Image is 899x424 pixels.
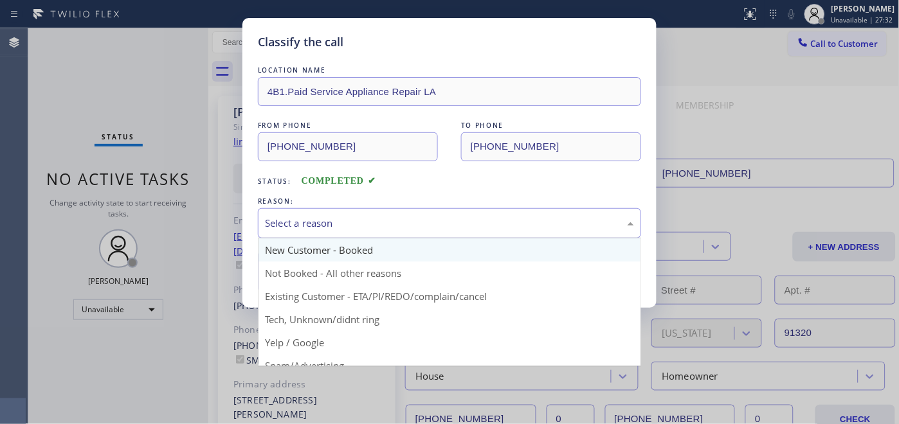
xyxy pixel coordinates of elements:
div: Select a reason [265,216,634,231]
div: LOCATION NAME [258,64,641,77]
div: Spam/Advertising [259,354,640,377]
div: Yelp / Google [259,331,640,354]
h5: Classify the call [258,33,343,51]
div: REASON: [258,195,641,208]
div: Existing Customer - ETA/PI/REDO/complain/cancel [259,285,640,308]
div: Tech, Unknown/didnt ring [259,308,640,331]
div: New Customer - Booked [259,238,640,261]
div: Not Booked - All other reasons [259,261,640,285]
span: Status: [258,177,291,186]
input: From phone [258,132,438,161]
input: To phone [461,132,641,161]
div: TO PHONE [461,119,641,132]
div: FROM PHONE [258,119,438,132]
span: COMPLETED [302,176,376,186]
